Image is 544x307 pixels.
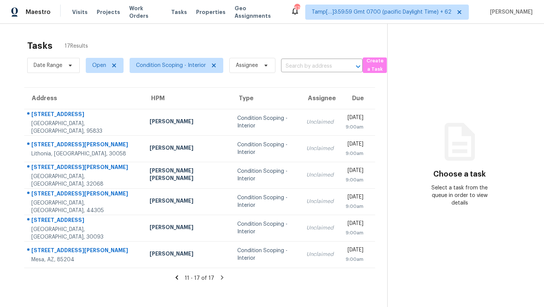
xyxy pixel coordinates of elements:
[346,229,363,237] div: 9:00am
[31,226,138,241] div: [GEOGRAPHIC_DATA], [GEOGRAPHIC_DATA], 30093
[185,276,214,281] span: 11 - 17 of 17
[65,42,88,50] span: 17 Results
[31,163,138,173] div: [STREET_ADDRESS][PERSON_NAME]
[346,246,363,256] div: [DATE]
[150,118,225,127] div: [PERSON_NAME]
[294,5,300,12] div: 679
[306,145,334,152] div: Unclaimed
[24,88,144,109] th: Address
[150,144,225,153] div: [PERSON_NAME]
[306,251,334,258] div: Unclaimed
[487,8,533,16] span: [PERSON_NAME]
[92,62,106,69] span: Open
[353,61,363,72] button: Open
[196,8,226,16] span: Properties
[281,60,342,72] input: Search by address
[31,173,138,188] div: [GEOGRAPHIC_DATA], [GEOGRAPHIC_DATA], 32068
[237,167,294,183] div: Condition Scoping - Interior
[306,171,334,179] div: Unclaimed
[363,57,387,73] button: Create a Task
[171,9,187,15] span: Tasks
[129,5,162,20] span: Work Orders
[31,110,138,120] div: [STREET_ADDRESS]
[346,203,363,210] div: 9:00am
[31,190,138,199] div: [STREET_ADDRESS][PERSON_NAME]
[346,193,363,203] div: [DATE]
[31,120,138,135] div: [GEOGRAPHIC_DATA], [GEOGRAPHIC_DATA], 95833
[231,88,300,109] th: Type
[237,115,294,130] div: Condition Scoping - Interior
[31,199,138,214] div: [GEOGRAPHIC_DATA], [GEOGRAPHIC_DATA], 44305
[423,184,496,207] div: Select a task from the queue in order to view details
[346,150,363,157] div: 9:00am
[144,88,231,109] th: HPM
[150,197,225,206] div: [PERSON_NAME]
[31,247,138,256] div: [STREET_ADDRESS][PERSON_NAME]
[72,8,88,16] span: Visits
[433,171,486,178] h3: Choose a task
[237,220,294,236] div: Condition Scoping - Interior
[27,42,53,50] h2: Tasks
[97,8,120,16] span: Projects
[306,118,334,126] div: Unclaimed
[312,8,451,16] span: Tamp[…]3:59:59 Gmt 0700 (pacific Daylight Time) + 62
[346,167,363,176] div: [DATE]
[346,220,363,229] div: [DATE]
[366,57,383,74] span: Create a Task
[346,256,363,263] div: 9:00am
[236,62,258,69] span: Assignee
[26,8,51,16] span: Maestro
[300,88,340,109] th: Assignee
[306,198,334,205] div: Unclaimed
[346,123,363,131] div: 9:00am
[237,247,294,262] div: Condition Scoping - Interior
[31,256,138,264] div: Mesa, AZ, 85204
[150,223,225,233] div: [PERSON_NAME]
[237,194,294,209] div: Condition Scoping - Interior
[150,167,225,184] div: [PERSON_NAME] [PERSON_NAME]
[31,216,138,226] div: [STREET_ADDRESS]
[136,62,206,69] span: Condition Scoping - Interior
[235,5,281,20] span: Geo Assignments
[346,140,363,150] div: [DATE]
[237,141,294,156] div: Condition Scoping - Interior
[34,62,62,69] span: Date Range
[346,176,363,184] div: 9:00am
[31,150,138,158] div: Lithonia, [GEOGRAPHIC_DATA], 30058
[150,250,225,259] div: [PERSON_NAME]
[346,114,363,123] div: [DATE]
[31,141,138,150] div: [STREET_ADDRESS][PERSON_NAME]
[340,88,375,109] th: Due
[306,224,334,232] div: Unclaimed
